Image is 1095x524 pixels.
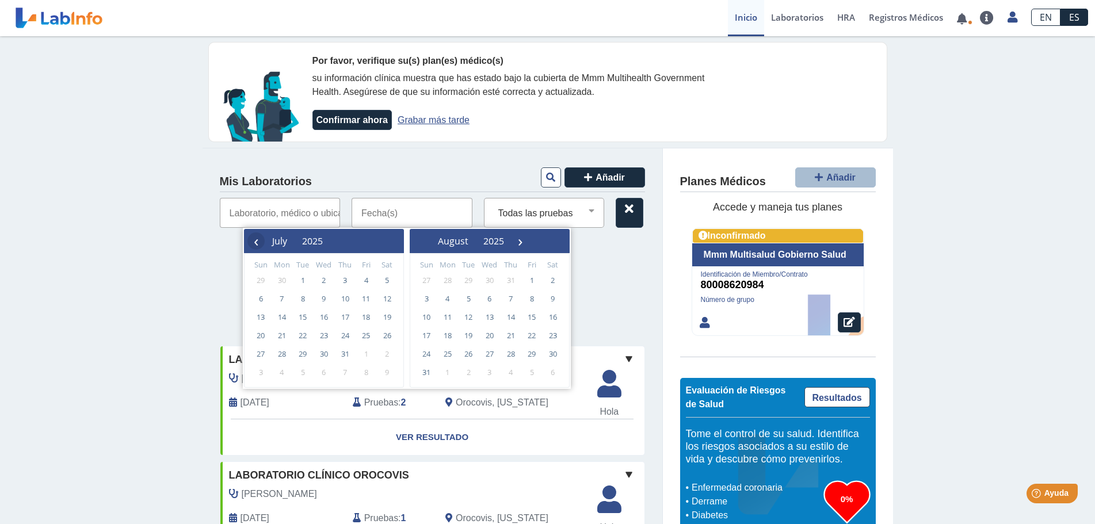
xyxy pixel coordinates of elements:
span: 5 [378,271,396,289]
span: 31 [417,363,436,381]
span: 6 [544,363,562,381]
font: Laboratorio Clínico Orocovis [229,469,409,481]
font: su información clínica muestra que has estado bajo la cubierta de Mmm Multihealth Government Heal... [312,73,705,97]
span: 16 [544,308,562,326]
font: [DATE] [241,397,269,407]
font: Accede y maneja tus planes [713,201,842,213]
span: 27 [417,271,436,289]
span: 27 [251,345,270,363]
font: 1 [401,513,406,523]
span: 21 [273,326,291,345]
span: 2 [315,271,333,289]
span: 10 [336,289,354,308]
span: 26 [459,345,478,363]
span: 3 [336,271,354,289]
span: 6 [251,289,270,308]
span: 1 [522,271,541,289]
font: Derrame [692,496,727,506]
span: 12 [459,308,478,326]
font: Mis Laboratorios [220,175,312,188]
span: 17 [336,308,354,326]
bs-datepicker-navigation-view: ​ ​ ​ [413,232,529,245]
font: : [398,397,400,407]
font: 2 [401,397,406,407]
button: 2025 [476,232,512,250]
iframe: Lanzador de widgets de ayuda [993,479,1082,511]
span: 7 [273,289,291,308]
span: 5 [522,363,541,381]
span: 20 [251,326,270,345]
font: Inicio [735,12,757,23]
span: 8 [357,363,375,381]
span: 29 [251,271,270,289]
font: [DATE] [241,513,269,523]
span: 7 [336,363,354,381]
span: 28 [438,271,457,289]
th: weekday [500,259,521,271]
font: HRA [837,12,855,23]
span: 2 [459,363,478,381]
th: weekday [458,259,479,271]
span: Orocovis, Puerto Rico [456,396,548,410]
span: 16 [315,308,333,326]
span: 7 [502,289,520,308]
span: 14 [502,308,520,326]
th: weekday [416,259,437,271]
span: 27 [480,345,499,363]
font: Planes Médicos [680,175,766,188]
font: Pruebas [364,397,398,407]
span: 10 [417,308,436,326]
button: July [265,232,295,250]
bs-daterangepicker-container: calendario [243,228,571,389]
span: 22 [293,326,312,345]
button: Confirmar ahora [312,110,392,130]
span: 9 [378,363,396,381]
span: 23 [315,326,333,345]
span: 13 [480,308,499,326]
span: 5 [293,363,312,381]
span: August [438,235,468,247]
span: 12 [378,289,396,308]
span: 1 [438,363,457,381]
span: 1 [293,271,312,289]
font: Confirmar ahora [316,115,388,125]
span: 9 [315,289,333,308]
font: Por favor, verifique su(s) plan(es) médico(s) [312,56,503,66]
button: ‹ [247,232,265,250]
span: 8 [293,289,312,308]
button: August [430,232,476,250]
font: Resultados [812,393,861,403]
span: 1 [357,345,375,363]
span: 28 [273,345,291,363]
button: Añadir [564,167,645,188]
span: 31 [336,345,354,363]
span: 4 [438,289,457,308]
th: weekday [272,259,293,271]
font: Tome el control de su salud. Identifica los riesgos asociados a su estilo de vida y descubre cómo... [686,428,859,464]
font: ES [1069,11,1079,24]
font: Diabetes [692,510,728,520]
font: Orocovis, [US_STATE] [456,513,548,523]
span: 31 [502,271,520,289]
span: 21 [502,326,520,345]
th: weekday [292,259,314,271]
font: Pruebas [364,513,398,523]
font: Laboratorio Clínico Orocovis [229,354,409,365]
span: 29 [293,345,312,363]
span: 18 [357,308,375,326]
span: 3 [251,363,270,381]
span: 29 [522,345,541,363]
span: 2 [378,345,396,363]
span: 2025 [302,235,323,247]
span: 28 [502,345,520,363]
font: [PERSON_NAME] [242,489,317,499]
a: Resultados [804,387,870,407]
span: 29 [459,271,478,289]
span: 25 [438,345,457,363]
span: 3 [417,289,436,308]
span: 13 [251,308,270,326]
th: weekday [376,259,398,271]
span: 8 [522,289,541,308]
